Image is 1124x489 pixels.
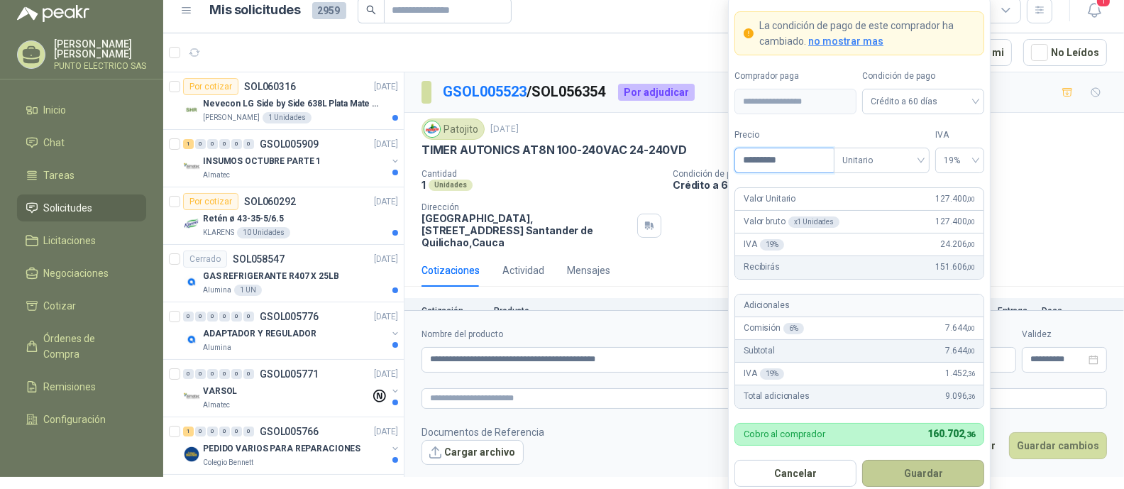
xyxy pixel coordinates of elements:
[44,167,75,183] span: Tareas
[183,193,238,210] div: Por cotizar
[44,379,97,395] span: Remisiones
[219,312,230,322] div: 0
[17,194,146,221] a: Solicitudes
[945,390,975,403] span: 9.096
[260,427,319,436] p: GSOL005766
[760,368,785,380] div: 19 %
[183,158,200,175] img: Company Logo
[967,218,976,226] span: ,00
[374,425,398,439] p: [DATE]
[183,366,401,411] a: 0 0 0 0 0 0 GSOL005771[DATE] Company LogoVARSOLAlmatec
[945,344,975,358] span: 7.644
[967,263,976,271] span: ,00
[964,430,976,439] span: ,36
[744,344,775,358] p: Subtotal
[203,327,316,341] p: ADAPTADOR Y REGULADOR
[967,347,976,355] span: ,00
[231,139,242,149] div: 0
[17,373,146,400] a: Remisiones
[744,260,780,274] p: Recibirás
[17,325,146,368] a: Órdenes de Compra
[734,128,834,142] label: Precio
[260,369,319,379] p: GSOL005771
[744,299,789,312] p: Adicionales
[244,197,296,207] p: SOL060292
[44,331,133,362] span: Órdenes de Compra
[17,227,146,254] a: Licitaciones
[1042,306,1070,316] p: Docs
[195,312,206,322] div: 0
[203,227,234,238] p: KLARENS
[207,139,218,149] div: 0
[195,427,206,436] div: 0
[243,312,254,322] div: 0
[183,78,238,95] div: Por cotizar
[734,460,856,487] button: Cancelar
[928,428,976,439] span: 160.702
[366,5,376,15] span: search
[871,91,976,112] span: Crédito a 60 días
[183,251,227,268] div: Cerrado
[744,390,810,403] p: Total adicionales
[203,285,231,296] p: Alumina
[203,170,230,181] p: Almatec
[862,460,984,487] button: Guardar
[490,123,519,136] p: [DATE]
[163,72,404,130] a: Por cotizarSOL060316[DATE] Company LogoNevecon LG Side by Side 638L Plata Mate Disp. de agua/hiel...
[673,179,1118,191] p: Crédito a 60 días
[967,392,976,400] span: ,36
[195,139,206,149] div: 0
[183,216,200,233] img: Company Logo
[967,370,976,378] span: ,36
[618,84,695,101] div: Por adjudicar
[183,273,200,290] img: Company Logo
[44,233,97,248] span: Licitaciones
[203,385,237,398] p: VARSOL
[203,442,360,456] p: PEDIDO VARIOS PARA REPARACIONES
[744,192,795,206] p: Valor Unitario
[207,369,218,379] div: 0
[44,200,93,216] span: Solicitudes
[783,323,804,334] div: 6 %
[260,312,319,322] p: GSOL005776
[1023,39,1107,66] button: No Leídos
[936,215,976,229] span: 127.400
[936,192,976,206] span: 127.400
[244,82,296,92] p: SOL060316
[183,446,200,463] img: Company Logo
[17,439,146,466] a: Manuales y ayuda
[429,180,473,191] div: Unidades
[1009,432,1107,459] button: Guardar cambios
[374,195,398,209] p: [DATE]
[374,138,398,151] p: [DATE]
[183,388,200,405] img: Company Logo
[567,263,610,278] div: Mensajes
[17,5,89,22] img: Logo peakr
[231,427,242,436] div: 0
[374,310,398,324] p: [DATE]
[163,245,404,302] a: CerradoSOL058547[DATE] Company LogoGAS REFRIGERANTE R407 X 25LBAlumina1 UN
[808,35,883,47] span: no mostrar mas
[260,139,319,149] p: GSOL005909
[17,260,146,287] a: Negociaciones
[243,427,254,436] div: 0
[183,308,401,353] a: 0 0 0 0 0 0 GSOL005776[DATE] Company LogoADAPTADOR Y REGULADORAlumina
[421,263,480,278] div: Cotizaciones
[967,195,976,203] span: ,00
[998,306,1033,316] p: Entrega
[935,128,984,142] label: IVA
[17,406,146,433] a: Configuración
[421,440,524,466] button: Cargar archivo
[424,121,440,137] img: Company Logo
[842,150,921,171] span: Unitario
[734,70,856,83] label: Comprador paga
[760,239,785,251] div: 19 %
[967,241,976,248] span: ,00
[219,139,230,149] div: 0
[203,212,284,226] p: Retén ø 43-35-5/6.5
[243,369,254,379] div: 0
[945,367,975,380] span: 1.452
[237,227,290,238] div: 10 Unidades
[183,369,194,379] div: 0
[759,18,975,49] p: La condición de pago de este comprador ha cambiado.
